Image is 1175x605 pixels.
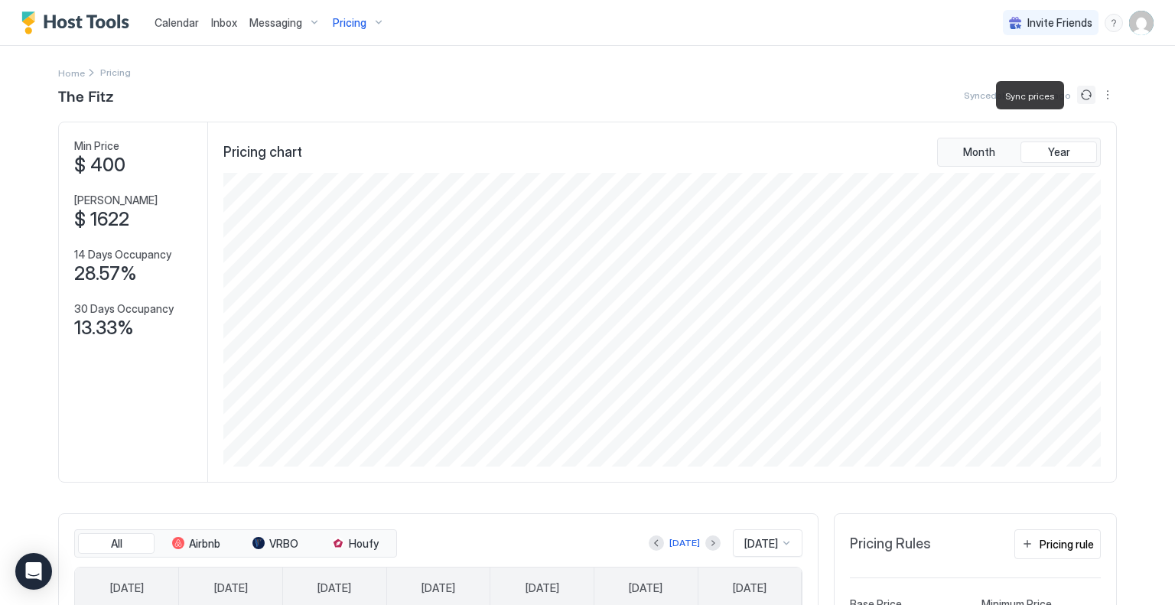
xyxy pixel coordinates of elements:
button: Sync prices [1077,86,1095,104]
button: VRBO [237,533,314,555]
span: [DATE] [744,537,778,551]
button: Month [941,141,1017,163]
span: [PERSON_NAME] [74,194,158,207]
span: VRBO [269,537,298,551]
span: 28.57% [74,262,137,285]
span: 14 Days Occupancy [74,248,171,262]
button: Pricing rule [1014,529,1101,559]
div: Pricing rule [1040,536,1094,552]
span: Synced about 1 hour ago [964,89,1071,101]
span: Messaging [249,16,302,30]
a: Calendar [155,15,199,31]
span: Pricing Rules [850,535,931,553]
span: Pricing [333,16,366,30]
span: $ 400 [74,154,125,177]
span: [DATE] [526,581,559,595]
a: Home [58,64,85,80]
div: menu [1099,86,1117,104]
span: [DATE] [214,581,248,595]
a: Inbox [211,15,237,31]
button: Houfy [317,533,393,555]
div: tab-group [937,138,1101,167]
span: The Fitz [58,83,114,106]
span: [DATE] [733,581,767,595]
span: 30 Days Occupancy [74,302,174,316]
span: 13.33% [74,317,134,340]
span: Year [1048,145,1070,159]
span: [DATE] [422,581,455,595]
div: Breadcrumb [58,64,85,80]
span: Home [58,67,85,79]
div: menu [1105,14,1123,32]
span: Calendar [155,16,199,29]
span: Month [963,145,995,159]
button: All [78,533,155,555]
span: Pricing chart [223,144,302,161]
span: Breadcrumb [100,67,131,78]
button: Previous month [649,535,664,551]
span: Airbnb [189,537,220,551]
button: Year [1020,141,1097,163]
a: Host Tools Logo [21,11,136,34]
span: Invite Friends [1027,16,1092,30]
span: [DATE] [317,581,351,595]
button: Airbnb [158,533,234,555]
span: [DATE] [629,581,662,595]
span: [DATE] [110,581,144,595]
button: [DATE] [667,534,702,552]
div: User profile [1129,11,1154,35]
button: More options [1099,86,1117,104]
button: Next month [705,535,721,551]
span: All [111,537,122,551]
div: tab-group [74,529,397,558]
div: [DATE] [669,536,700,550]
span: Houfy [349,537,379,551]
span: Min Price [74,139,119,153]
div: Open Intercom Messenger [15,553,52,590]
span: $ 1622 [74,208,129,231]
span: Sync prices [1005,90,1055,102]
span: Inbox [211,16,237,29]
